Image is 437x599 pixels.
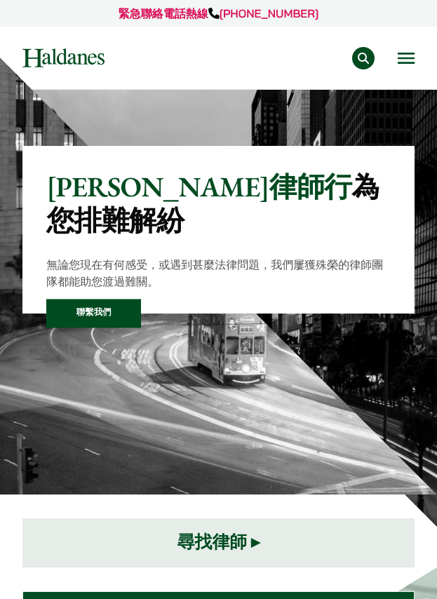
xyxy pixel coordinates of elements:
img: Logo of Haldanes [22,48,105,67]
a: 緊急聯絡電話熱線[PHONE_NUMBER] [119,6,319,20]
mark: 為您排難解紛 [46,168,379,238]
a: 尋找律師 ▸ [177,531,260,553]
a: 聯繫我們 [46,299,141,328]
p: 無論您現在有何感受，或遇到甚麼法律問題，我們屢獲殊榮的律師團隊都能助您渡過難關。 [46,256,391,290]
button: Search [352,47,375,69]
p: [PERSON_NAME]律師行 [46,170,391,237]
button: Open menu [398,53,415,64]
